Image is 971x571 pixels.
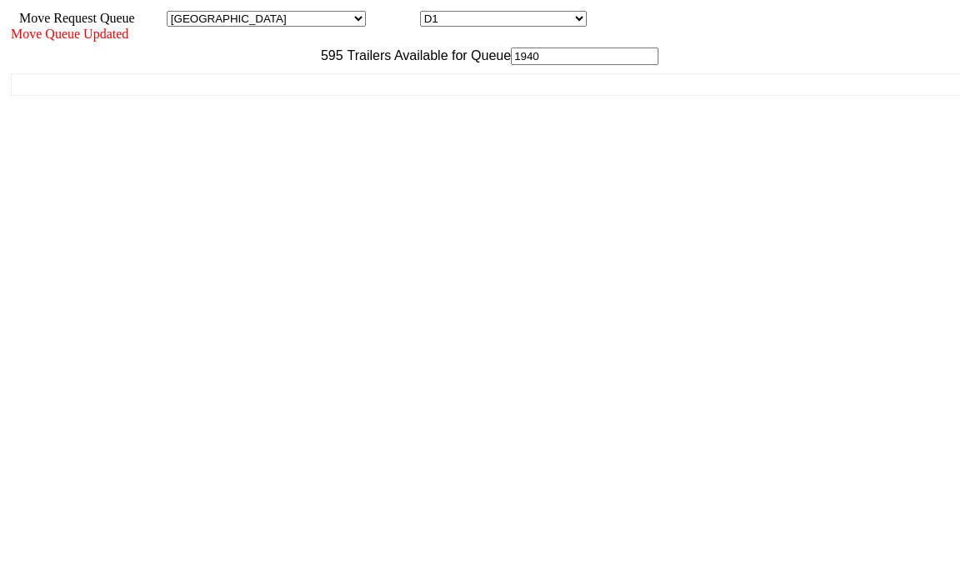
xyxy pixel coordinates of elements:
[511,48,658,65] input: Filter Available Trailers
[138,11,163,25] span: Area
[369,11,417,25] span: Location
[343,48,512,63] span: Trailers Available for Queue
[11,27,128,41] span: Move Queue Updated
[313,48,343,63] span: 595
[11,11,135,25] span: Move Request Queue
